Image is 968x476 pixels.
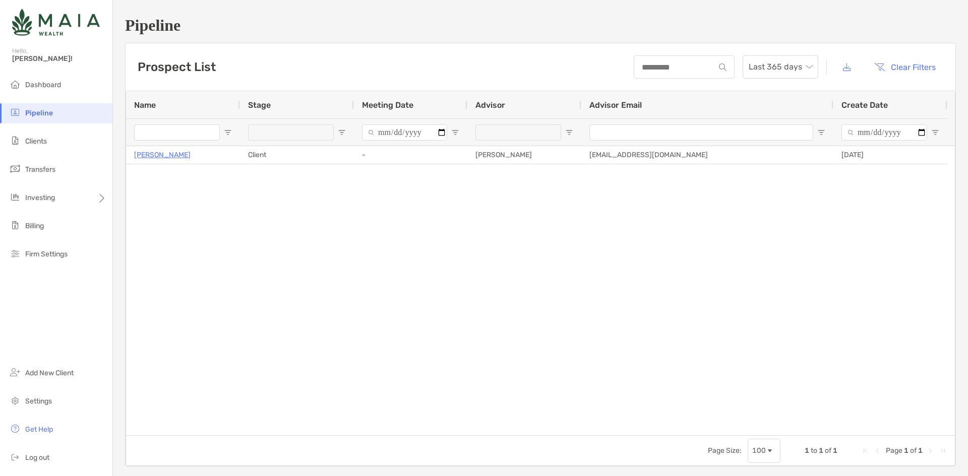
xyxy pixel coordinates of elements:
[805,446,809,455] span: 1
[927,447,935,455] div: Next Page
[25,193,55,202] span: Investing
[12,54,106,63] span: [PERSON_NAME]!
[841,124,927,141] input: Create Date Filter Input
[467,146,581,164] div: [PERSON_NAME]
[25,425,53,434] span: Get Help
[9,247,21,259] img: firm-settings icon
[819,446,823,455] span: 1
[862,447,870,455] div: First Page
[25,222,44,230] span: Billing
[134,100,156,110] span: Name
[9,106,21,118] img: pipeline icon
[12,4,100,40] img: Zoe Logo
[25,81,61,89] span: Dashboard
[338,128,346,137] button: Open Filter Menu
[25,250,68,258] span: Firm Settings
[841,100,888,110] span: Create Date
[25,397,52,405] span: Settings
[9,423,21,435] img: get-help icon
[918,446,923,455] span: 1
[904,446,909,455] span: 1
[589,100,642,110] span: Advisor Email
[362,124,447,141] input: Meeting Date Filter Input
[138,60,216,74] h3: Prospect List
[581,146,833,164] div: [EMAIL_ADDRESS][DOMAIN_NAME]
[910,446,917,455] span: of
[224,128,232,137] button: Open Filter Menu
[708,446,742,455] div: Page Size:
[825,446,831,455] span: of
[9,191,21,203] img: investing icon
[9,78,21,90] img: dashboard icon
[719,63,727,71] img: input icon
[240,146,354,164] div: Client
[811,446,817,455] span: to
[248,100,271,110] span: Stage
[475,100,505,110] span: Advisor
[833,446,837,455] span: 1
[134,124,220,141] input: Name Filter Input
[25,453,49,462] span: Log out
[25,109,53,117] span: Pipeline
[9,394,21,406] img: settings icon
[25,137,47,146] span: Clients
[886,446,902,455] span: Page
[752,446,766,455] div: 100
[25,165,55,174] span: Transfers
[134,149,191,161] a: [PERSON_NAME]
[451,128,459,137] button: Open Filter Menu
[748,439,780,463] div: Page Size
[874,447,882,455] div: Previous Page
[9,219,21,231] img: billing icon
[354,146,467,164] div: -
[9,451,21,463] img: logout icon
[817,128,825,137] button: Open Filter Menu
[589,124,813,141] input: Advisor Email Filter Input
[25,369,74,377] span: Add New Client
[9,134,21,147] img: clients icon
[749,56,812,78] span: Last 365 days
[931,128,939,137] button: Open Filter Menu
[9,366,21,378] img: add_new_client icon
[565,128,573,137] button: Open Filter Menu
[9,163,21,175] img: transfers icon
[833,146,947,164] div: [DATE]
[362,100,413,110] span: Meeting Date
[867,56,943,78] button: Clear Filters
[939,447,947,455] div: Last Page
[125,16,956,35] h1: Pipeline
